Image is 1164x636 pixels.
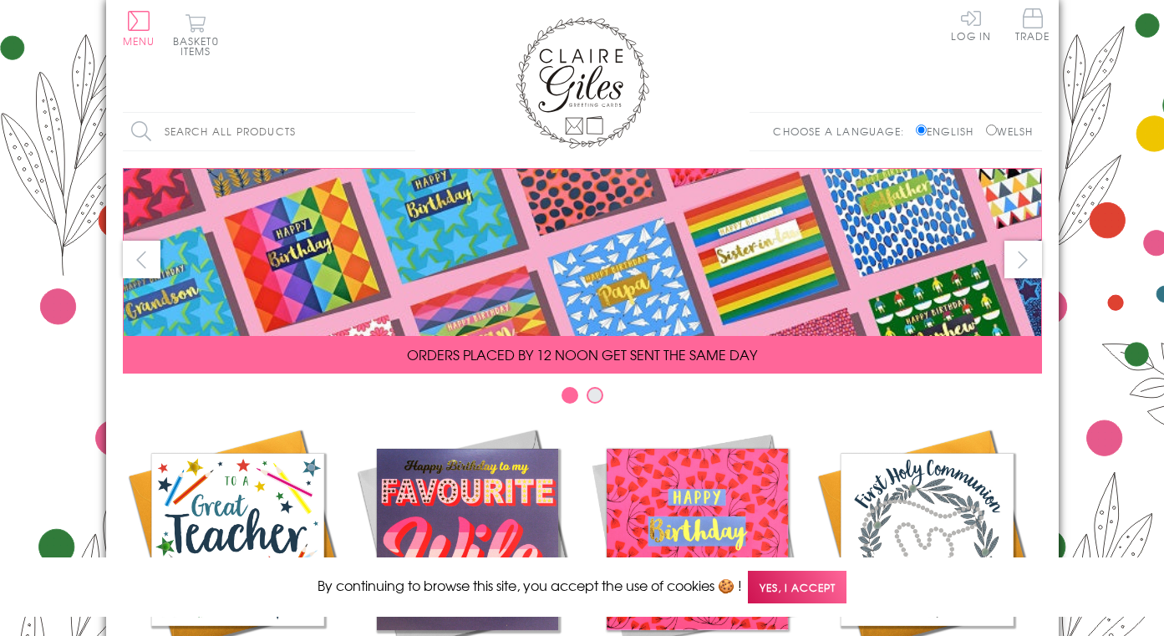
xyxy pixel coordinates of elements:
button: next [1004,241,1042,278]
button: Basket0 items [173,13,219,56]
input: Welsh [986,125,997,135]
input: Search all products [123,113,415,150]
a: Log In [951,8,991,41]
span: Trade [1015,8,1050,41]
button: Carousel Page 2 [587,387,603,404]
input: English [916,125,927,135]
button: prev [123,241,160,278]
img: Claire Giles Greetings Cards [516,17,649,149]
span: Yes, I accept [748,571,846,603]
span: 0 items [180,33,219,59]
label: English [916,124,982,139]
div: Carousel Pagination [123,386,1042,412]
a: Trade [1015,8,1050,44]
p: Choose a language: [773,124,912,139]
button: Menu [123,11,155,46]
span: ORDERS PLACED BY 12 NOON GET SENT THE SAME DAY [407,344,757,364]
span: Menu [123,33,155,48]
button: Carousel Page 1 (Current Slide) [562,387,578,404]
label: Welsh [986,124,1034,139]
input: Search [399,113,415,150]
